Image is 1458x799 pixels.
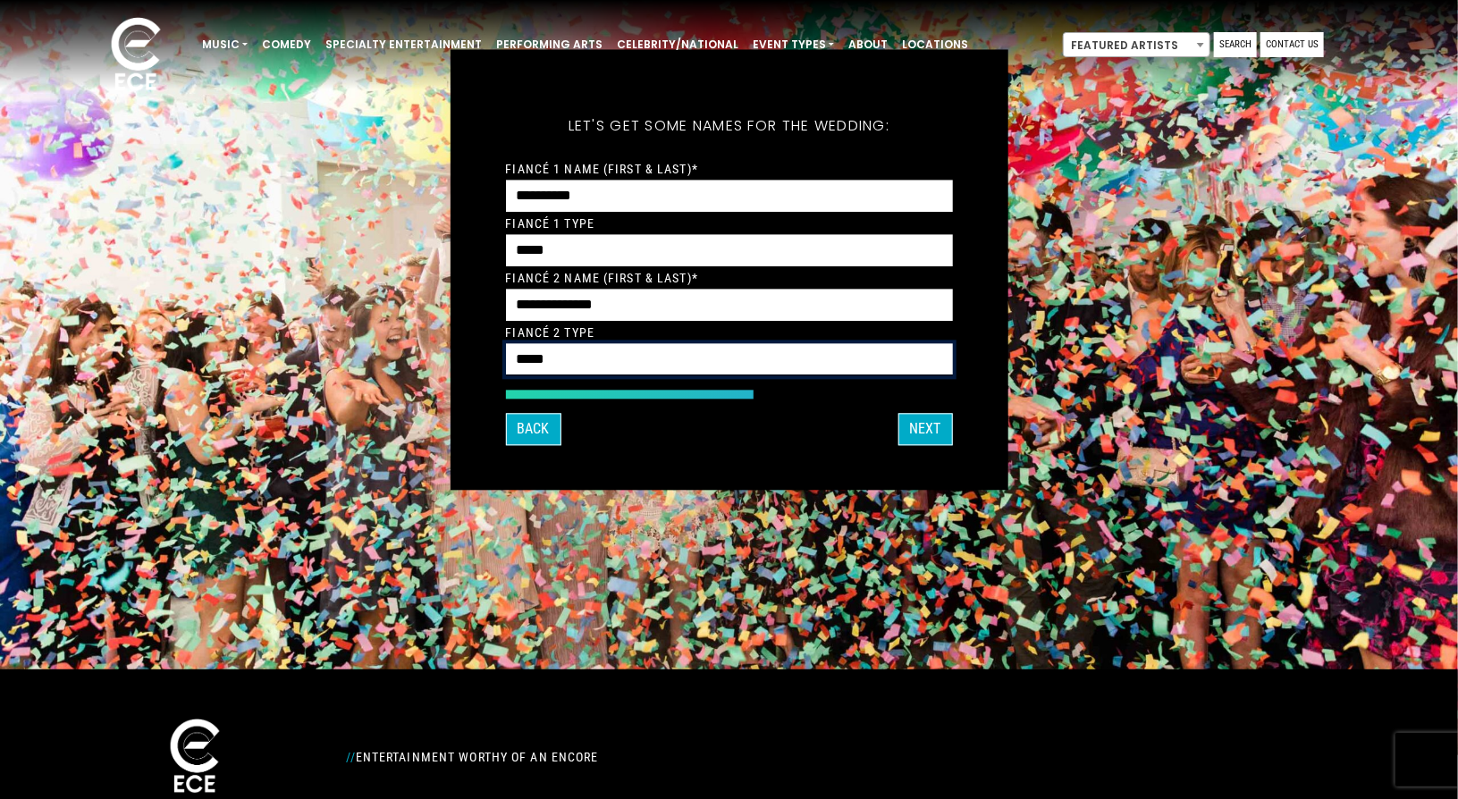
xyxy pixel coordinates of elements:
[91,13,181,99] img: ece_new_logo_whitev2-1.png
[1063,32,1210,57] span: Featured Artists
[506,95,953,159] h5: Let's get some names for the wedding:
[336,743,926,771] div: Entertainment Worthy of an Encore
[506,414,561,446] button: Back
[506,324,595,341] label: Fiancé 2 Type
[506,270,698,286] label: Fiancé 2 Name (First & Last)*
[610,29,746,60] a: Celebrity/National
[1064,33,1209,58] span: Featured Artists
[895,29,975,60] a: Locations
[506,162,698,178] label: Fiancé 1 Name (First & Last)*
[1260,32,1324,57] a: Contact Us
[318,29,489,60] a: Specialty Entertainment
[255,29,318,60] a: Comedy
[489,29,610,60] a: Performing Arts
[506,216,595,232] label: Fiancé 1 Type
[746,29,841,60] a: Event Types
[347,750,356,764] span: //
[1214,32,1257,57] a: Search
[898,414,953,446] button: Next
[841,29,895,60] a: About
[195,29,255,60] a: Music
